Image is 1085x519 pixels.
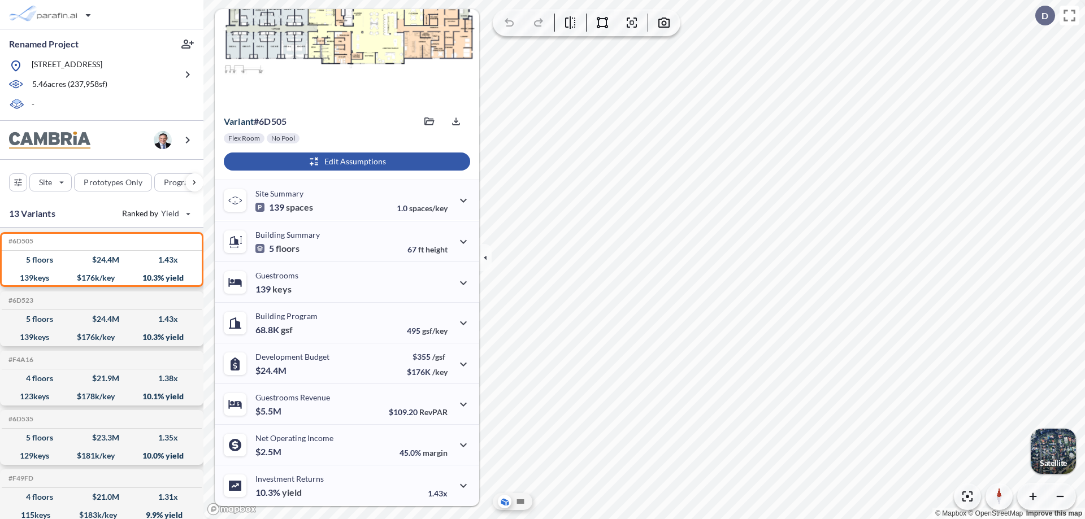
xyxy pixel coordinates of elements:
[428,489,448,498] p: 1.43x
[271,134,295,143] p: No Pool
[6,474,33,482] h5: Click to copy the code
[39,177,52,188] p: Site
[113,204,198,223] button: Ranked by Yield
[9,207,55,220] p: 13 Variants
[407,245,448,254] p: 67
[1031,429,1076,474] img: Switcher Image
[74,173,152,191] button: Prototypes Only
[6,356,33,364] h5: Click to copy the code
[6,237,33,245] h5: Click to copy the code
[6,415,33,423] h5: Click to copy the code
[272,284,292,295] span: keys
[255,474,324,483] p: Investment Returns
[255,202,313,213] p: 139
[255,405,283,417] p: $5.5M
[255,446,283,457] p: $2.5M
[255,392,330,402] p: Guestrooms Revenue
[255,243,300,254] p: 5
[255,311,318,321] p: Building Program
[6,296,33,304] h5: Click to copy the code
[409,203,448,213] span: spaces/key
[255,271,298,280] p: Guestrooms
[1040,459,1067,468] p: Satellite
[224,152,470,171] button: Edit Assumptions
[419,407,448,417] span: RevPAR
[32,78,107,91] p: 5.46 acres ( 237,958 sf)
[154,131,172,149] img: user logo
[281,324,293,335] span: gsf
[32,98,34,111] p: -
[1031,429,1076,474] button: Switcher ImageSatellite
[286,202,313,213] span: spaces
[164,177,196,188] p: Program
[255,487,302,498] p: 10.3%
[255,324,293,335] p: 68.8K
[418,245,424,254] span: ft
[397,203,448,213] p: 1.0
[9,38,79,50] p: Renamed Project
[154,173,215,191] button: Program
[255,230,320,239] p: Building Summary
[389,407,448,417] p: $109.20
[432,367,448,377] span: /key
[161,208,180,219] span: Yield
[228,134,260,143] p: Flex Room
[407,367,448,377] p: $176K
[935,509,966,517] a: Mapbox
[32,59,102,73] p: [STREET_ADDRESS]
[426,245,448,254] span: height
[255,433,333,443] p: Net Operating Income
[29,173,72,191] button: Site
[514,495,527,508] button: Site Plan
[276,243,300,254] span: floors
[407,326,448,335] p: 495
[84,177,142,188] p: Prototypes Only
[968,509,1023,517] a: OpenStreetMap
[224,116,287,127] p: # 6d505
[432,352,445,361] span: /gsf
[207,503,257,516] a: Mapbox homepage
[1026,509,1082,517] a: Improve this map
[423,448,448,457] span: margin
[255,189,303,198] p: Site Summary
[255,352,329,361] p: Development Budget
[255,365,288,376] p: $24.4M
[255,284,292,295] p: 139
[224,116,254,127] span: Variant
[282,487,302,498] span: yield
[1041,11,1048,21] p: D
[9,132,90,149] img: BrandImage
[407,352,448,361] p: $355
[400,448,448,457] p: 45.0%
[422,326,448,335] span: gsf/key
[498,495,511,508] button: Aerial View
